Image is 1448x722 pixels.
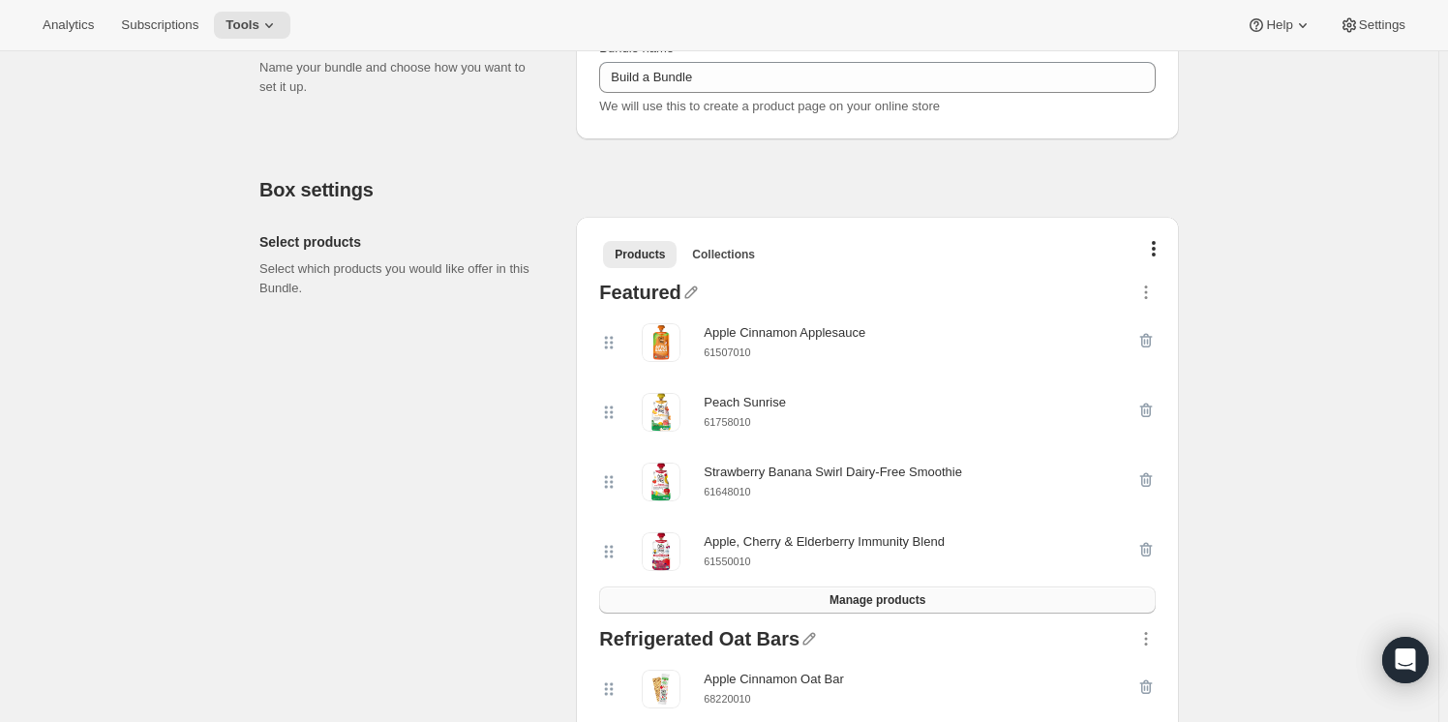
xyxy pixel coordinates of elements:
img: Apple Cinnamon Oat Bar [642,670,680,708]
img: Strawberry Banana Swirl Dairy-Free Smoothie [642,463,680,501]
span: Subscriptions [121,17,198,33]
img: Peach Sunrise [642,393,680,432]
small: 61648010 [704,486,750,497]
div: Refrigerated Oat Bars [599,629,799,654]
button: Settings [1328,12,1417,39]
input: ie. Smoothie box [599,62,1156,93]
div: Peach Sunrise [704,393,786,412]
div: Apple Cinnamon Oat Bar [704,670,844,689]
button: Manage products [599,587,1156,614]
span: Tools [226,17,259,33]
small: 61758010 [704,416,750,428]
small: 68220010 [704,693,750,705]
h2: Box settings [259,178,1179,201]
button: Tools [214,12,290,39]
h2: Select products [259,232,545,252]
button: Subscriptions [109,12,210,39]
span: Settings [1359,17,1405,33]
button: Help [1235,12,1323,39]
div: Apple Cinnamon Applesauce [704,323,865,343]
span: We will use this to create a product page on your online store [599,99,940,113]
div: Featured [599,283,680,308]
p: Select which products you would like offer in this Bundle. [259,259,545,298]
span: Manage products [830,592,925,608]
div: Open Intercom Messenger [1382,637,1429,683]
img: Apple Cinnamon Applesauce [642,323,680,362]
span: Help [1266,17,1292,33]
span: Analytics [43,17,94,33]
div: Strawberry Banana Swirl Dairy-Free Smoothie [704,463,962,482]
span: Products [615,247,665,262]
small: 61507010 [704,346,750,358]
img: Apple, Cherry & Elderberry Immunity Blend [642,532,680,571]
small: 61550010 [704,556,750,567]
div: Apple, Cherry & Elderberry Immunity Blend [704,532,945,552]
button: Analytics [31,12,106,39]
span: Collections [692,247,755,262]
p: Name your bundle and choose how you want to set it up. [259,58,545,97]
